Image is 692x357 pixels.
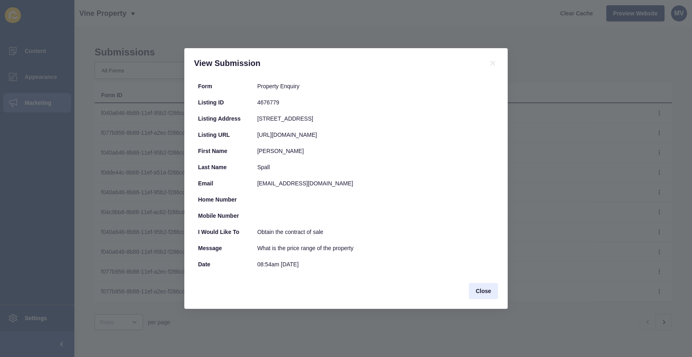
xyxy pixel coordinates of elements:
b: Form [198,83,212,89]
time: 08:54am [DATE] [257,261,298,268]
b: Last name [198,164,227,170]
button: Close [469,283,498,299]
div: Spall [257,163,494,171]
b: Listing URL [198,132,230,138]
div: Property Enquiry [257,82,494,90]
b: Mobile number [198,212,239,219]
b: First name [198,148,227,154]
b: Listing Address [198,115,241,122]
div: Obtain the contract of sale [257,228,494,236]
div: [EMAIL_ADDRESS][DOMAIN_NAME] [257,179,494,187]
b: Message [198,245,222,251]
div: [PERSON_NAME] [257,147,494,155]
div: [STREET_ADDRESS] [257,115,494,123]
b: I would like to [198,229,239,235]
h1: View Submission [194,58,478,68]
b: Email [198,180,213,187]
div: [URL][DOMAIN_NAME] [257,131,494,139]
b: Date [198,261,210,268]
b: Listing ID [198,99,224,106]
b: Home number [198,196,237,203]
div: What is the price range of the property [257,244,494,252]
div: 4676779 [257,98,494,106]
span: Close [476,287,491,295]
